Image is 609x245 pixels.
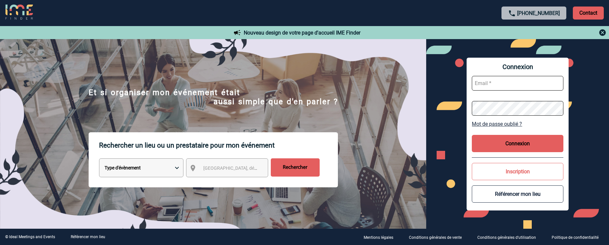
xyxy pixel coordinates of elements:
[404,234,472,240] a: Conditions générales de vente
[472,121,563,127] a: Mot de passe oublié ?
[472,63,563,71] span: Connexion
[364,235,393,240] p: Mentions légales
[271,158,320,177] input: Rechercher
[508,9,516,17] img: call-24-px.png
[546,234,609,240] a: Politique de confidentialité
[552,235,599,240] p: Politique de confidentialité
[517,10,560,16] a: [PHONE_NUMBER]
[5,235,55,239] div: © Ideal Meetings and Events
[358,234,404,240] a: Mentions légales
[472,163,563,180] button: Inscription
[409,235,462,240] p: Conditions générales de vente
[477,235,536,240] p: Conditions générales d'utilisation
[203,166,294,171] span: [GEOGRAPHIC_DATA], département, région...
[99,132,338,158] p: Rechercher un lieu ou un prestataire pour mon événement
[472,185,563,203] button: Référencer mon lieu
[573,7,604,20] p: Contact
[472,234,546,240] a: Conditions générales d'utilisation
[472,135,563,152] button: Connexion
[71,235,105,239] a: Référencer mon lieu
[472,76,563,91] input: Email *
